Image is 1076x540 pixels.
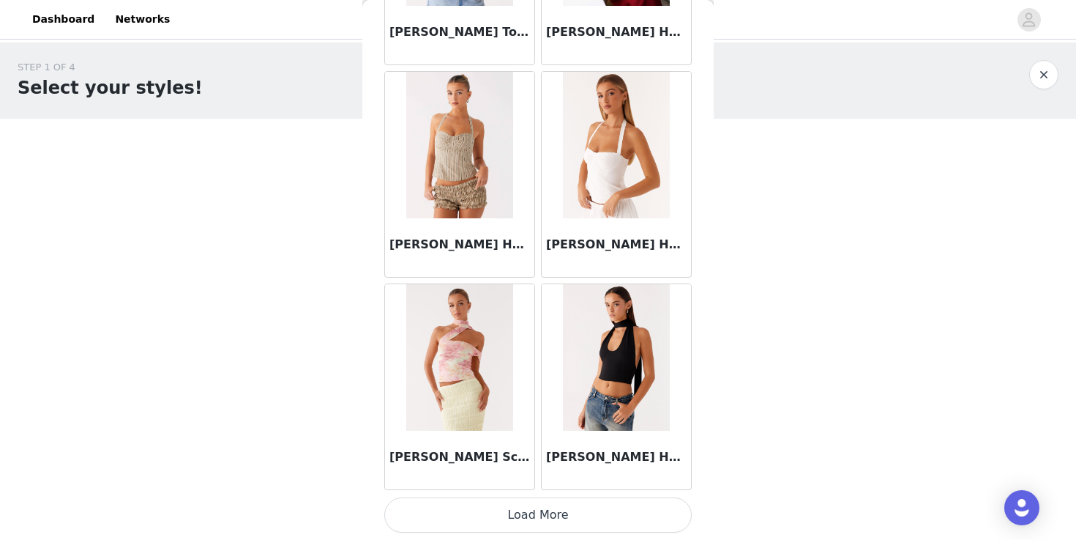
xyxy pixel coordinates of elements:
button: Load More [384,498,692,533]
a: Dashboard [23,3,103,36]
img: Christal Scarf Top - Floral Print [406,284,512,431]
div: Open Intercom Messenger [1004,490,1039,525]
h3: [PERSON_NAME] Top - Blue [389,23,530,41]
div: avatar [1022,8,1036,32]
h3: [PERSON_NAME] Scarf Top - Floral Print [389,448,530,466]
h3: [PERSON_NAME] Halter Top - Oatmeal Stripe [389,236,530,254]
h1: Select your styles! [18,75,203,101]
a: Networks [106,3,179,36]
h3: [PERSON_NAME] Halter Top - Cherry Red [546,23,687,41]
img: Cheryl Bustier Halter Top - White [563,72,669,218]
img: Chrysta Halterneck Top - Black [563,284,669,431]
h3: [PERSON_NAME] Halter Top - White [546,236,687,254]
img: Cheryl Bustier Halter Top - Oatmeal Stripe [406,72,512,218]
div: STEP 1 OF 4 [18,60,203,75]
h3: [PERSON_NAME] Halterneck Top - Black [546,448,687,466]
